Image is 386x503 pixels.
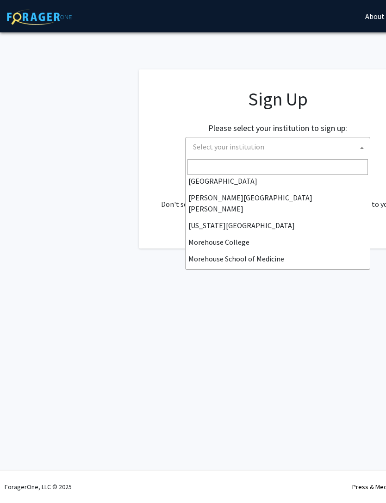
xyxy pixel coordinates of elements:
[186,173,370,189] li: [GEOGRAPHIC_DATA]
[193,142,264,151] span: Select your institution
[186,267,370,284] li: [PERSON_NAME][GEOGRAPHIC_DATA]
[186,217,370,234] li: [US_STATE][GEOGRAPHIC_DATA]
[208,123,347,133] h2: Please select your institution to sign up:
[186,250,370,267] li: Morehouse School of Medicine
[7,9,72,25] img: ForagerOne Logo
[187,159,368,175] input: Search
[186,234,370,250] li: Morehouse College
[7,461,39,496] iframe: Chat
[189,137,370,156] span: Select your institution
[5,471,72,503] div: ForagerOne, LLC © 2025
[185,137,370,158] span: Select your institution
[186,189,370,217] li: [PERSON_NAME][GEOGRAPHIC_DATA][PERSON_NAME]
